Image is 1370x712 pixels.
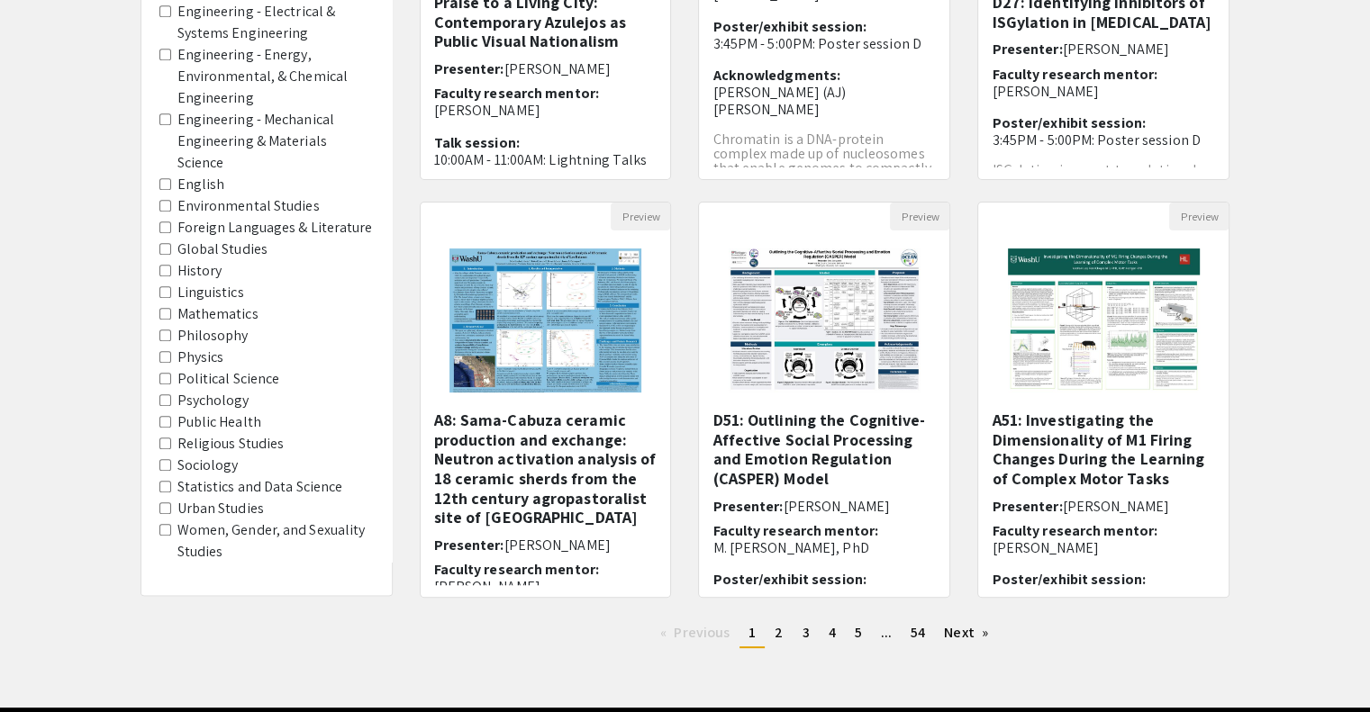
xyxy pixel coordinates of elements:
span: 5 [855,623,862,642]
h6: Presenter: [992,498,1215,515]
span: 2 [775,623,783,642]
span: Poster/exhibit session: [712,17,866,36]
span: Faculty research mentor: [992,65,1157,84]
iframe: Chat [14,631,77,698]
h6: Presenter: [434,60,658,77]
span: Faculty research mentor: [434,84,599,103]
p: 3:45PM - 5:00PM: Poster session D [712,35,936,52]
img: <p>D51: Outlining the Cognitive-Affective Social Processing and Emotion Regulation (CASPER) Model... [711,230,939,410]
span: [PERSON_NAME] [1062,40,1168,59]
span: 3 [802,623,809,642]
label: Political Science [177,368,280,390]
span: Faculty research mentor: [992,521,1157,540]
h5: A51: Investigating the Dimensionality of M1 Firing Changes During the Learning of Complex Motor T... [992,410,1215,488]
label: Women, Gender, and Sexuality Studies [177,519,374,563]
label: Urban Studies [177,498,264,519]
label: Linguistics [177,282,244,303]
a: Next page [935,619,997,646]
span: 54 [911,623,925,642]
span: [PERSON_NAME] [783,497,889,516]
ul: Pagination [420,619,1230,648]
h6: Presenter: [712,498,936,515]
label: Engineering - Energy, Environmental, & Chemical Engineering [177,44,374,109]
p: [PERSON_NAME] [434,102,658,119]
h5: A8: Sama-Cabuza ceramic production and exchange: Neutron activation analysis of 18 ceramic sherds... [434,410,658,527]
label: Philosophy [177,325,249,347]
label: Sociology [177,455,239,476]
span: ... [881,623,892,642]
button: Preview [1169,203,1229,230]
label: Mathematics [177,303,259,325]
label: Physics [177,347,224,368]
span: Faculty research mentor: [712,521,877,540]
p: 10:00AM - 11:00AM: Lightning Talks 1b (BH 150) [434,151,658,185]
p: [PERSON_NAME] (AJ) [PERSON_NAME] [712,84,936,118]
p: [PERSON_NAME] [992,83,1215,100]
label: Engineering - Electrical & Systems Engineering [177,1,374,44]
button: Preview [890,203,949,230]
label: Global Studies [177,239,268,260]
h5: D51: Outlining the Cognitive-Affective Social Processing and Emotion Regulation (CASPER) Model [712,410,936,488]
p: Chromatin is a DNA-protein complex made up of nucleosomes that enable genomes to compactly fit wi... [712,132,936,204]
p: 3:45PM - 5:00PM: Poster session D [992,131,1215,149]
p: [PERSON_NAME] [992,539,1215,556]
span: Talk session: [434,133,520,152]
span: Previous [674,623,730,642]
span: [PERSON_NAME] [504,536,611,554]
button: Preview [611,203,670,230]
div: Open Presentation <p>A51: Investigating the Dimensionality of M1 Firing Changes During the Learni... [977,202,1229,598]
span: 4 [829,623,836,642]
span: Acknowledgments: [712,66,840,85]
p: M. [PERSON_NAME], PhD [712,539,936,556]
span: [PERSON_NAME] [504,59,611,78]
label: Public Health [177,411,261,433]
span: Poster/exhibit session: [992,113,1145,132]
label: Environmental Studies [177,195,320,217]
label: Engineering - Mechanical Engineering & Materials Science [177,109,374,174]
label: Foreign Languages & Literature [177,217,373,239]
label: Statistics and Data Science [177,476,343,498]
label: English [177,174,225,195]
span: Poster/exhibit session: [992,570,1145,589]
h6: Presenter: [992,41,1215,58]
span: 1 [749,623,756,642]
div: Open Presentation <p>D51: Outlining the Cognitive-Affective Social Processing and Emotion Regulat... [698,202,950,598]
img: <p class="ql-align-center">A8: Sama-Cabuza ceramic production and exchange: Neutron activation an... [431,230,659,410]
label: Psychology [177,390,250,411]
img: <p>A51: Investigating the Dimensionality of M1 Firing Changes During the Learning of Complex Moto... [990,230,1218,410]
h6: Presenter: [434,536,658,554]
p: [PERSON_NAME] [434,578,658,595]
span: Faculty research mentor: [434,560,599,579]
p: ISGylation is a post-translational modification involved in [MEDICAL_DATA] development and progre... [992,163,1215,235]
label: History [177,260,222,282]
div: Open Presentation <p class="ql-align-center">A8: Sama-Cabuza ceramic production and exchange: Neu... [420,202,672,598]
span: Poster/exhibit session: [712,570,866,589]
label: Religious Studies [177,433,285,455]
span: [PERSON_NAME] [1062,497,1168,516]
